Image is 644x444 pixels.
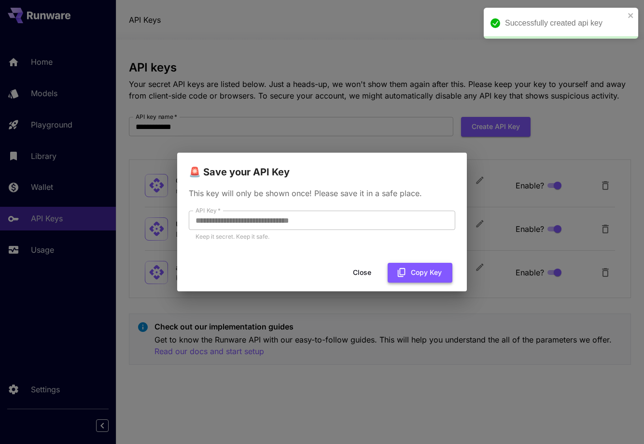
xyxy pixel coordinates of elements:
p: This key will only be shown once! Please save it in a safe place. [189,187,455,199]
button: Close [340,263,384,283]
button: close [628,12,634,19]
label: API Key [196,206,221,215]
p: Keep it secret. Keep it safe. [196,232,448,242]
h2: 🚨 Save your API Key [177,153,467,180]
button: Copy Key [388,263,452,283]
div: Successfully created api key [505,17,625,29]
